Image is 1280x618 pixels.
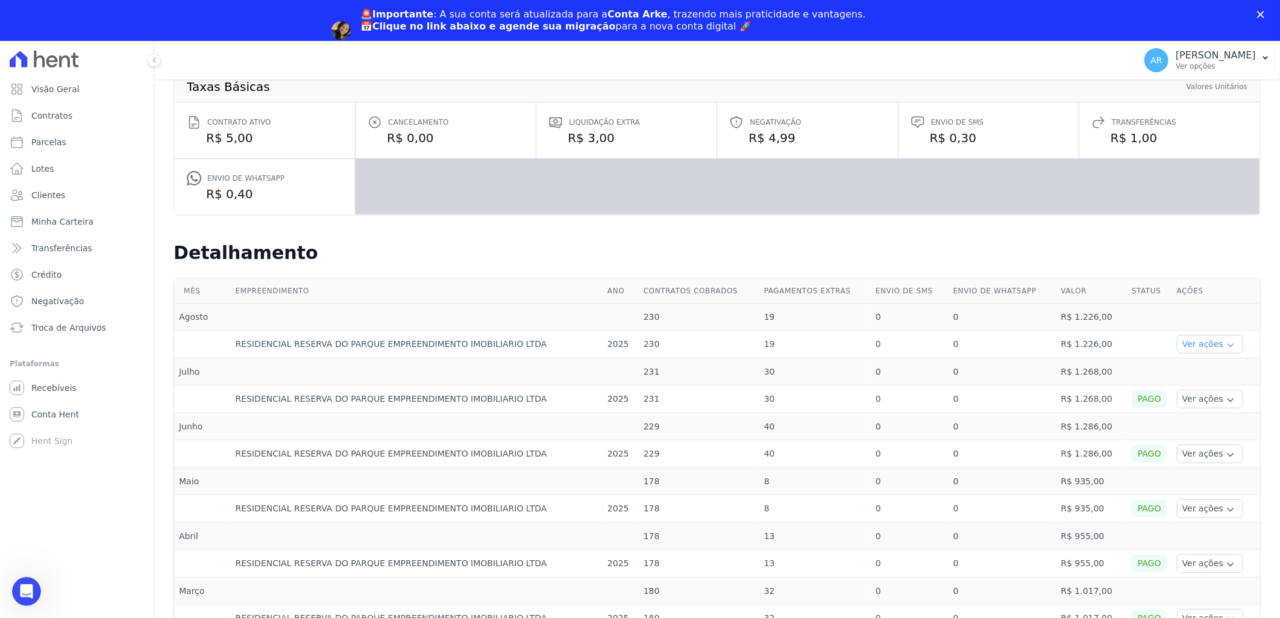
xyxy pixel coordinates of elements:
button: AR [PERSON_NAME] Ver opções [1135,43,1280,77]
div: Pago [1132,445,1167,463]
span: Cancelamento [388,116,448,128]
td: 13 [759,522,871,549]
td: RESIDENCIAL RESERVA DO PARQUE EMPREENDIMENTO IMOBILIARIO LTDA [231,495,603,522]
span: Conta Hent [31,408,79,420]
span: Envio de Whatsapp [207,172,284,184]
span: Parcelas [31,136,66,148]
td: R$ 1.226,00 [1056,303,1128,330]
td: 0 [949,440,1056,467]
td: 0 [949,495,1056,522]
dd: R$ 0,30 [911,130,1067,146]
td: 231 [639,385,759,413]
td: 0 [949,577,1056,604]
td: 0 [949,549,1056,577]
dd: R$ 0,00 [368,130,524,146]
th: Valores Unitários [1186,81,1248,92]
td: 2025 [603,385,639,413]
a: Crédito [5,263,149,287]
th: Valor [1056,279,1128,304]
td: 0 [871,549,949,577]
td: 0 [871,385,949,413]
a: Transferências [5,236,149,260]
td: 178 [639,467,759,495]
td: 2025 [603,549,639,577]
th: Mês [174,279,231,304]
td: 2025 [603,330,639,358]
td: 2025 [603,495,639,522]
p: [PERSON_NAME] [1176,49,1256,61]
td: 0 [871,303,949,330]
td: 230 [639,330,759,358]
td: 0 [871,495,949,522]
td: Maio [174,467,231,495]
a: Clientes [5,183,149,207]
td: 13 [759,549,871,577]
div: Pago [1132,500,1167,517]
a: Troca de Arquivos [5,316,149,340]
th: Pagamentos extras [759,279,871,304]
td: RESIDENCIAL RESERVA DO PARQUE EMPREENDIMENTO IMOBILIARIO LTDA [231,440,603,467]
td: 178 [639,522,759,549]
a: Recebíveis [5,376,149,400]
div: Pago [1132,555,1167,572]
td: RESIDENCIAL RESERVA DO PARQUE EMPREENDIMENTO IMOBILIARIO LTDA [231,330,603,358]
td: RESIDENCIAL RESERVA DO PARQUE EMPREENDIMENTO IMOBILIARIO LTDA [231,385,603,413]
span: Transferências [31,242,92,254]
span: Lotes [31,163,54,175]
td: 231 [639,358,759,385]
td: 0 [949,385,1056,413]
td: 180 [639,577,759,604]
td: 19 [759,303,871,330]
button: Ver ações [1177,390,1243,408]
td: 178 [639,549,759,577]
b: Clique no link abaixo e agende sua migração [372,20,616,32]
dd: R$ 0,40 [187,186,343,202]
th: Status [1127,279,1172,304]
td: 40 [759,413,871,440]
td: 230 [639,303,759,330]
a: Contratos [5,104,149,128]
div: Plataformas [10,357,144,371]
td: 0 [871,522,949,549]
td: 0 [949,303,1056,330]
span: Envio de SMS [931,116,984,128]
td: 178 [639,495,759,522]
td: 30 [759,358,871,385]
td: 40 [759,440,871,467]
b: 🚨Importante [360,8,433,20]
dd: R$ 4,99 [729,130,885,146]
span: AR [1150,56,1162,64]
td: 19 [759,330,871,358]
a: Lotes [5,157,149,181]
th: Contratos cobrados [639,279,759,304]
td: 8 [759,467,871,495]
td: Junho [174,413,231,440]
td: Julho [174,358,231,385]
td: 0 [949,413,1056,440]
td: 0 [949,467,1056,495]
td: 0 [871,440,949,467]
th: Envio de Whatsapp [949,279,1056,304]
td: R$ 1.268,00 [1056,358,1128,385]
a: Negativação [5,289,149,313]
a: Agendar migração [360,40,460,53]
td: 30 [759,385,871,413]
td: 0 [949,522,1056,549]
td: 0 [949,330,1056,358]
p: Ver opções [1176,61,1256,71]
a: Minha Carteira [5,210,149,234]
th: Envio de SMS [871,279,949,304]
td: R$ 935,00 [1056,495,1128,522]
td: R$ 1.268,00 [1056,385,1128,413]
div: Pago [1132,390,1167,408]
td: R$ 1.226,00 [1056,330,1128,358]
span: Negativação [31,295,84,307]
iframe: Intercom live chat [12,577,41,606]
td: 0 [871,577,949,604]
td: RESIDENCIAL RESERVA DO PARQUE EMPREENDIMENTO IMOBILIARIO LTDA [231,549,603,577]
button: Ver ações [1177,445,1243,463]
td: R$ 1.286,00 [1056,440,1128,467]
td: Abril [174,522,231,549]
td: 0 [949,358,1056,385]
td: 229 [639,440,759,467]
